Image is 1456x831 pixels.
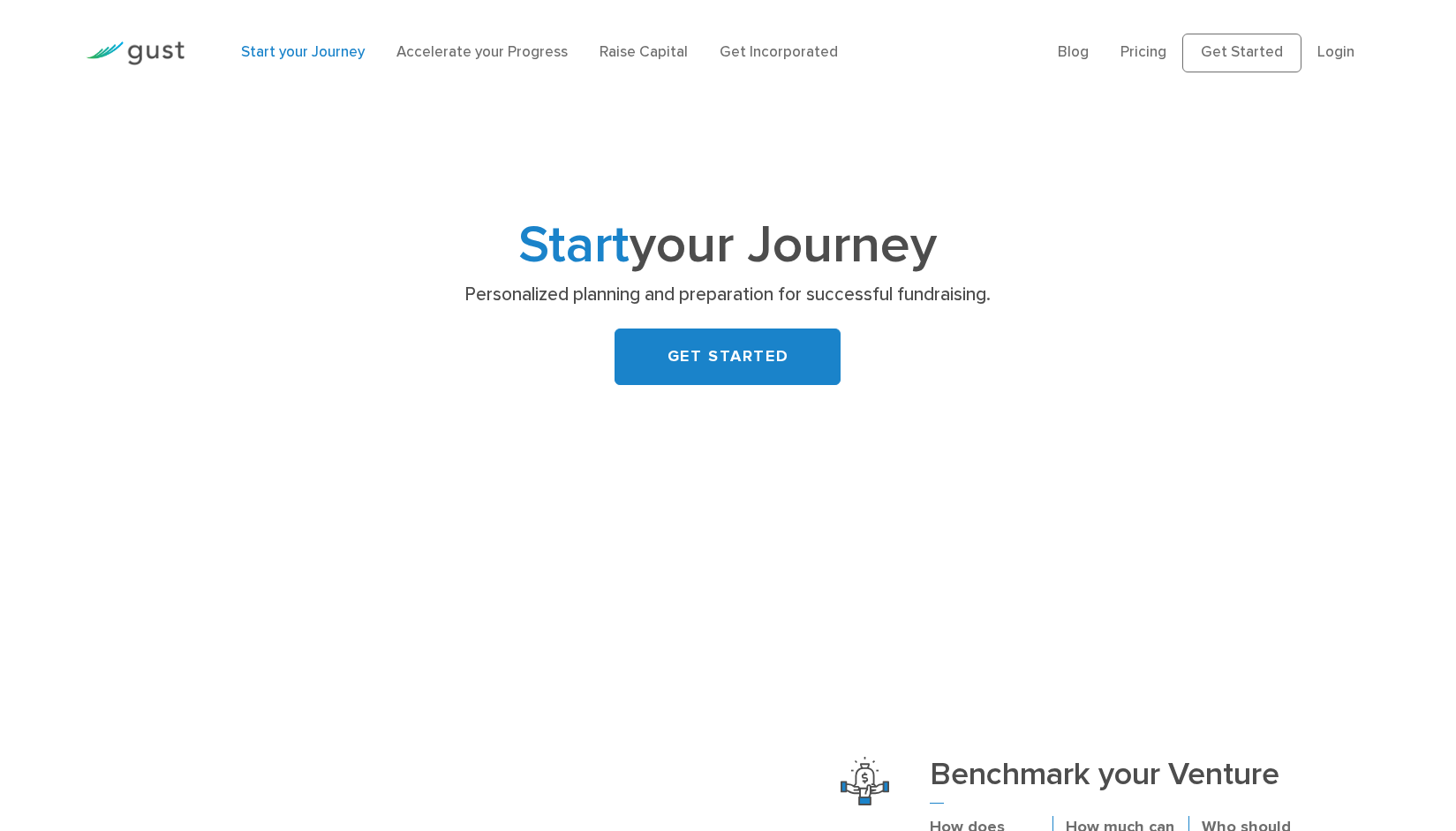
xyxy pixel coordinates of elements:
[386,283,1070,307] p: Personalized planning and preparation for successful fundraising.
[1317,43,1354,61] a: Login
[600,43,688,61] a: Raise Capital
[1120,43,1166,61] a: Pricing
[379,222,1076,270] h1: your Journey
[720,43,838,61] a: Get Incorporated
[86,42,185,65] img: Gust Logo
[241,43,365,61] a: Start your Journey
[1182,34,1301,72] a: Get Started
[1058,43,1089,61] a: Blog
[396,43,568,61] a: Accelerate your Progress
[615,329,841,385] a: GET STARTED
[518,214,630,276] span: Start
[930,757,1311,804] h3: Benchmark your Venture
[841,757,889,805] img: Benchmark Your Venture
